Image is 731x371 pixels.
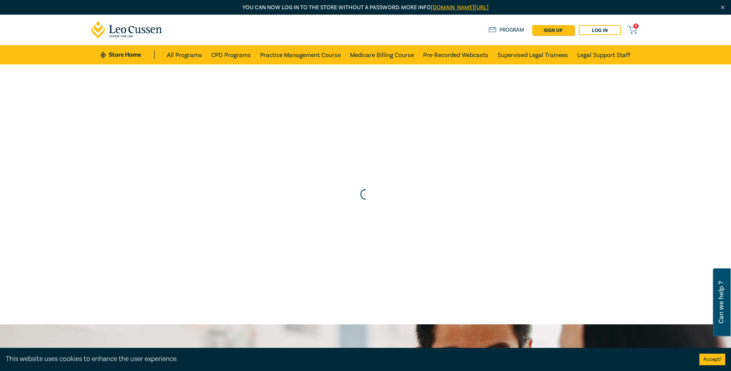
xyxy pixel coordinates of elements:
[6,354,688,364] div: This website uses cookies to enhance the user experience.
[497,45,568,64] a: Supervised Legal Trainees
[91,3,640,12] p: You can now log in to the store without a password. More info
[718,273,725,332] span: Can we help ?
[579,25,621,35] a: Log in
[260,45,341,64] a: Practice Management Course
[719,4,726,11] img: Close
[423,45,488,64] a: Pre-Recorded Webcasts
[634,24,639,29] span: 0
[101,51,154,59] a: Store Home
[167,45,202,64] a: All Programs
[532,25,574,35] a: sign up
[577,45,630,64] a: Legal Support Staff
[211,45,251,64] a: CPD Programs
[350,45,414,64] a: Medicare Billing Course
[489,26,524,34] a: Program
[431,4,489,11] a: [DOMAIN_NAME][URL]
[699,354,725,365] button: Accept cookies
